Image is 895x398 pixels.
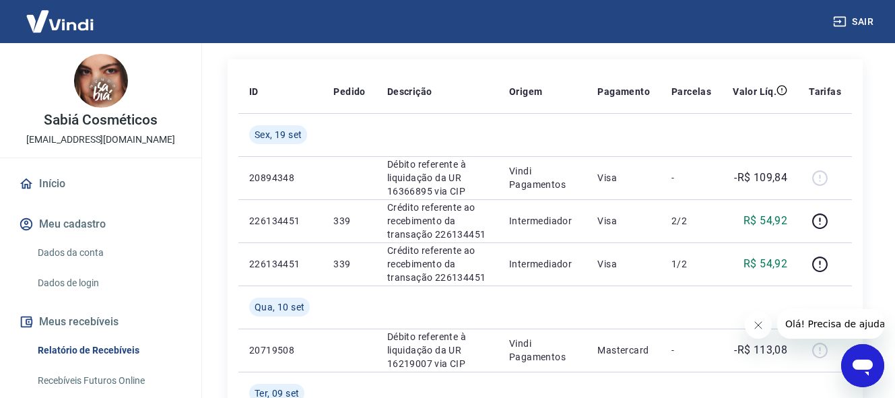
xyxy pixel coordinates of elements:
button: Sair [830,9,879,34]
p: R$ 54,92 [743,256,787,272]
p: -R$ 113,08 [734,342,787,358]
span: Qua, 10 set [255,300,304,314]
p: 20894348 [249,171,312,185]
p: Visa [597,171,650,185]
p: Origem [509,85,542,98]
p: 226134451 [249,214,312,228]
p: Pedido [333,85,365,98]
a: Recebíveis Futuros Online [32,367,185,395]
p: R$ 54,92 [743,213,787,229]
p: Pagamento [597,85,650,98]
p: 226134451 [249,257,312,271]
p: 20719508 [249,343,312,357]
p: Crédito referente ao recebimento da transação 226134451 [387,244,488,284]
button: Meu cadastro [16,209,185,239]
a: Início [16,169,185,199]
p: Sabiá Cosméticos [44,113,157,127]
button: Meus recebíveis [16,307,185,337]
p: Mastercard [597,343,650,357]
p: Valor Líq. [733,85,776,98]
p: Vindi Pagamentos [509,164,576,191]
p: -R$ 109,84 [734,170,787,186]
p: 2/2 [671,214,711,228]
iframe: Fechar mensagem [745,312,772,339]
a: Relatório de Recebíveis [32,337,185,364]
p: Visa [597,214,650,228]
p: Débito referente à liquidação da UR 16366895 via CIP [387,158,488,198]
p: Vindi Pagamentos [509,337,576,364]
p: Visa [597,257,650,271]
p: 339 [333,257,365,271]
p: Tarifas [809,85,841,98]
p: 1/2 [671,257,711,271]
img: c3abaac7-3171-47f3-a8f5-2be6e1473c9c.jpeg [74,54,128,108]
p: Crédito referente ao recebimento da transação 226134451 [387,201,488,241]
p: Descrição [387,85,432,98]
iframe: Mensagem da empresa [777,309,884,339]
p: - [671,343,711,357]
p: - [671,171,711,185]
span: Olá! Precisa de ajuda? [8,9,113,20]
p: Parcelas [671,85,711,98]
p: 339 [333,214,365,228]
p: Intermediador [509,257,576,271]
p: ID [249,85,259,98]
iframe: Botão para abrir a janela de mensagens [841,344,884,387]
p: Intermediador [509,214,576,228]
p: Débito referente à liquidação da UR 16219007 via CIP [387,330,488,370]
span: Sex, 19 set [255,128,302,141]
img: Vindi [16,1,104,42]
a: Dados da conta [32,239,185,267]
a: Dados de login [32,269,185,297]
p: [EMAIL_ADDRESS][DOMAIN_NAME] [26,133,175,147]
